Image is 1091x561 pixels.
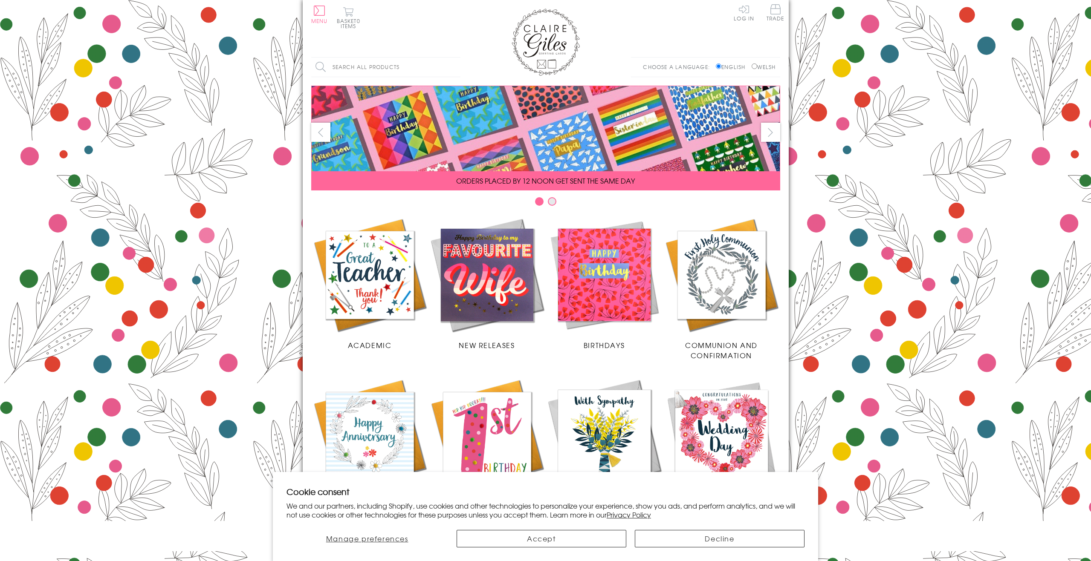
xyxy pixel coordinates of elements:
span: Manage preferences [326,533,408,544]
p: We and our partners, including Shopify, use cookies and other technologies to personalize your ex... [286,501,805,519]
a: Privacy Policy [607,509,651,520]
label: Welsh [752,63,776,71]
span: Academic [348,340,392,350]
a: Log In [734,4,754,21]
a: Trade [767,4,784,23]
img: Claire Giles Greetings Cards [512,9,580,76]
a: Wedding Occasions [663,377,780,511]
button: Decline [635,530,805,547]
button: Carousel Page 2 [548,197,556,206]
a: Academic [311,216,428,350]
input: Search [452,58,460,77]
a: Age Cards [428,377,546,511]
a: Sympathy [546,377,663,511]
button: Accept [457,530,626,547]
button: Menu [311,6,328,23]
button: Basket0 items [337,7,360,29]
span: Menu [311,17,328,25]
span: ORDERS PLACED BY 12 NOON GET SENT THE SAME DAY [456,175,635,186]
button: next [761,123,780,142]
span: 0 items [341,17,360,30]
input: English [716,63,721,69]
button: Carousel Page 1 (Current Slide) [535,197,544,206]
a: Anniversary [311,377,428,511]
span: Trade [767,4,784,21]
span: Birthdays [584,340,625,350]
button: prev [311,123,330,142]
input: Search all products [311,58,460,77]
a: Birthdays [546,216,663,350]
a: New Releases [428,216,546,350]
a: Communion and Confirmation [663,216,780,360]
button: Manage preferences [286,530,448,547]
span: Communion and Confirmation [685,340,758,360]
input: Welsh [752,63,757,69]
h2: Cookie consent [286,486,805,498]
div: Carousel Pagination [311,197,780,210]
span: New Releases [459,340,515,350]
label: English [716,63,750,71]
p: Choose a language: [643,63,714,71]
